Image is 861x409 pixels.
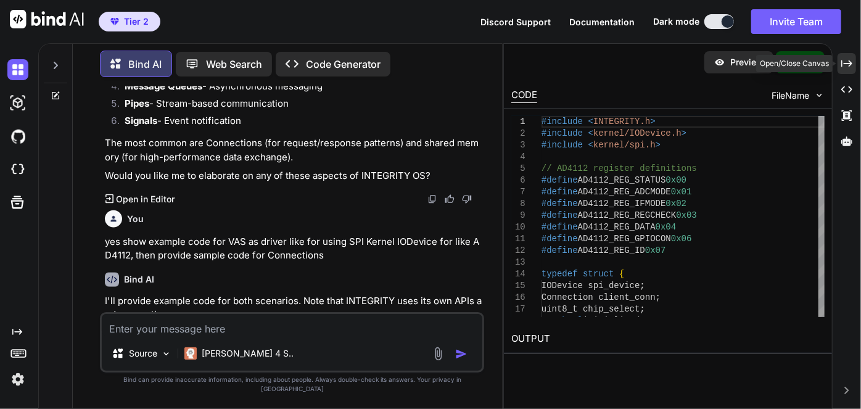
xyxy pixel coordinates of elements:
[125,115,157,126] strong: Signals
[184,347,197,360] img: Claude 4 Sonnet
[115,114,482,131] li: - Event notification
[511,128,525,139] div: 2
[115,80,482,97] li: - Asynchronous messaging
[511,198,525,210] div: 8
[656,140,661,150] span: >
[455,348,468,360] img: icon
[656,222,677,232] span: 0x04
[7,126,28,147] img: githubDark
[511,163,525,175] div: 5
[427,194,437,204] img: copy
[116,193,175,205] p: Open in Editor
[462,194,472,204] img: dislike
[511,175,525,186] div: 6
[593,117,650,126] span: INTEGRITY.h
[772,89,809,102] span: FileName
[593,140,656,150] span: kernel/spi.h
[542,175,578,185] span: #define
[7,369,28,390] img: settings
[115,97,482,114] li: - Stream-based communication
[511,304,525,315] div: 17
[583,316,640,326] span: initialized
[569,17,635,27] span: Documentation
[504,324,832,353] h2: OUTPUT
[124,273,154,286] h6: Bind AI
[161,349,171,359] img: Pick Models
[542,199,578,209] span: #define
[588,117,593,126] span: <
[542,187,578,197] span: #define
[129,347,157,360] p: Source
[814,90,825,101] img: chevron down
[640,316,645,326] span: ;
[588,128,593,138] span: <
[125,97,149,109] strong: Pipes
[578,234,671,244] span: AD4112_REG_GPIOCON
[619,269,624,279] span: {
[511,280,525,292] div: 15
[110,18,119,25] img: premium
[656,292,661,302] span: ;
[578,199,666,209] span: AD4112_REG_IFMODE
[511,186,525,198] div: 7
[480,17,551,27] span: Discord Support
[653,15,699,28] span: Dark mode
[511,210,525,221] div: 9
[511,315,525,327] div: 18
[511,221,525,233] div: 10
[542,304,640,314] span: uint8_t chip_select
[714,57,725,68] img: preview
[511,245,525,257] div: 12
[105,136,482,164] p: The most common are Connections (for request/response patterns) and shared memory (for high-perfo...
[542,163,697,173] span: // AD4112 register definitions
[10,10,84,28] img: Bind AI
[124,15,149,28] span: Tier 2
[445,194,455,204] img: like
[511,151,525,163] div: 4
[583,269,614,279] span: struct
[542,246,578,255] span: #define
[511,292,525,304] div: 16
[593,128,682,138] span: kernel/IODevice.h
[306,57,381,72] p: Code Generator
[671,234,692,244] span: 0x06
[569,15,635,28] button: Documentation
[677,210,698,220] span: 0x03
[588,140,593,150] span: <
[651,117,656,126] span: >
[542,128,583,138] span: #include
[671,187,692,197] span: 0x01
[511,88,537,103] div: CODE
[578,175,666,185] span: AD4112_REG_STATUS
[206,57,262,72] p: Web Search
[542,281,640,291] span: IODevice spi_device
[511,139,525,151] div: 3
[666,175,687,185] span: 0x00
[542,269,578,279] span: typedef
[542,222,578,232] span: #define
[645,246,666,255] span: 0x07
[682,128,686,138] span: >
[578,210,677,220] span: AD4112_REG_REGCHECK
[511,268,525,280] div: 14
[578,187,671,197] span: AD4112_REG_ADCMODE
[105,169,482,183] p: Would you like me to elaborate on any of these aspects of INTEGRITY OS?
[578,246,645,255] span: AD4112_REG_ID
[542,292,656,302] span: Connection client_conn
[480,15,551,28] button: Discord Support
[578,222,656,232] span: AD4112_REG_DATA
[730,56,764,68] p: Preview
[640,304,645,314] span: ;
[7,93,28,114] img: darkAi-studio
[562,316,583,326] span: bool
[542,210,578,220] span: #define
[542,117,583,126] span: #include
[99,12,160,31] button: premiumTier 2
[640,281,645,291] span: ;
[105,294,482,322] p: I'll provide example code for both scenarios. Note that INTEGRITY uses its own APIs and conventions.
[751,9,841,34] button: Invite Team
[542,234,578,244] span: #define
[666,199,687,209] span: 0x02
[127,213,144,225] h6: You
[7,159,28,180] img: cloudideIcon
